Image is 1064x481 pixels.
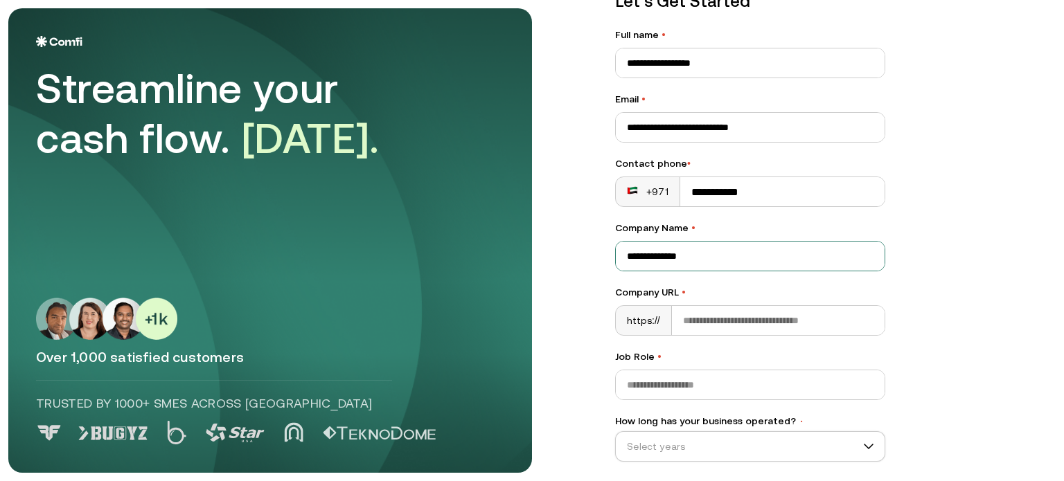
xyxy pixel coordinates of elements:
[206,424,265,442] img: Logo 3
[615,414,885,428] label: How long has your business operated?
[687,158,691,169] span: •
[615,221,885,235] label: Company Name
[36,36,82,47] img: Logo
[284,422,303,442] img: Logo 4
[662,29,666,40] span: •
[657,351,662,362] span: •
[799,417,804,426] span: •
[615,28,885,42] label: Full name
[323,426,436,440] img: Logo 5
[36,425,62,441] img: Logo 0
[691,222,695,233] span: •
[616,306,672,335] div: https://
[682,287,686,298] span: •
[78,426,148,440] img: Logo 1
[615,92,885,107] label: Email
[36,394,392,412] p: Trusted by 1000+ SMEs across [GEOGRAPHIC_DATA]
[36,348,504,366] p: Over 1,000 satisfied customers
[36,64,424,163] div: Streamline your cash flow.
[242,114,380,162] span: [DATE].
[627,185,668,199] div: +971
[615,350,885,364] label: Job Role
[167,421,186,444] img: Logo 2
[641,93,646,105] span: •
[615,285,885,300] label: Company URL
[615,156,885,171] div: Contact phone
